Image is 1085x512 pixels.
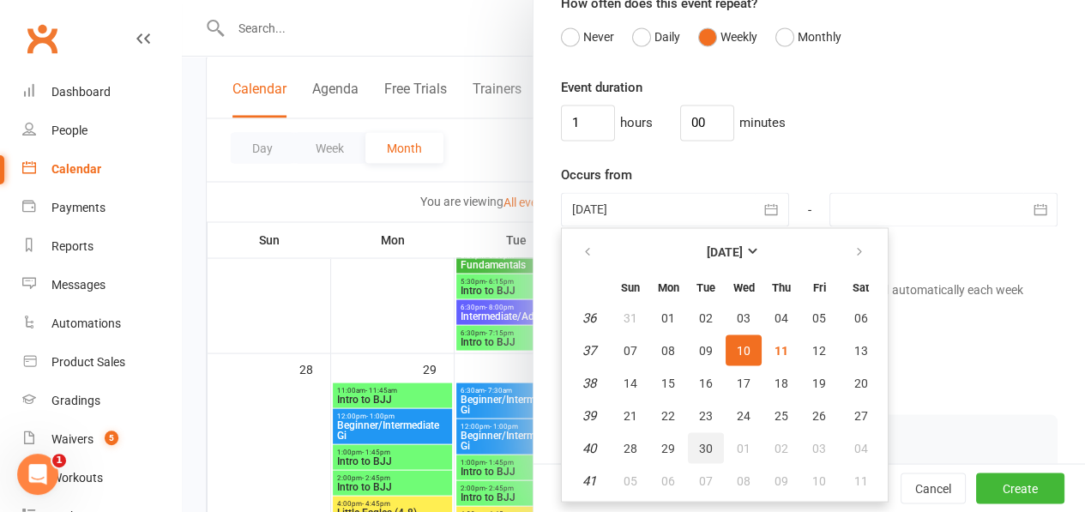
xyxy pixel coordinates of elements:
button: 12 [801,334,837,365]
span: 05 [624,473,637,487]
span: 20 [854,376,868,389]
button: 01 [726,432,762,463]
span: 02 [699,310,713,324]
button: 31 [612,302,648,333]
a: Dashboard [22,73,181,111]
button: 30 [688,432,724,463]
button: 09 [688,334,724,365]
label: Occurs from [561,165,632,185]
em: 38 [582,375,596,390]
a: Workouts [22,459,181,497]
button: 07 [688,465,724,496]
div: Payments [51,201,105,214]
span: 19 [812,376,826,389]
button: 03 [726,302,762,333]
small: Tuesday [696,280,715,293]
span: 11 [775,343,788,357]
span: 04 [775,310,788,324]
div: Gradings [51,394,100,407]
div: minutes [739,112,786,133]
button: 17 [726,367,762,398]
span: 27 [854,408,868,422]
button: 05 [612,465,648,496]
span: 03 [812,441,826,455]
button: 26 [801,400,837,431]
span: 05 [812,310,826,324]
button: 28 [612,432,648,463]
button: 18 [763,367,799,398]
a: Clubworx [21,17,63,60]
span: 08 [737,473,750,487]
span: 29 [661,441,675,455]
a: Reports [22,227,181,266]
span: 07 [624,343,637,357]
a: Automations [22,304,181,343]
a: Payments [22,189,181,227]
a: Gradings [22,382,181,420]
span: 24 [737,408,750,422]
span: 25 [775,408,788,422]
div: Messages [51,278,105,292]
button: 03 [801,432,837,463]
button: 10 [726,334,762,365]
button: 15 [650,367,686,398]
small: Wednesday [733,280,755,293]
div: hours [620,112,653,133]
button: 22 [650,400,686,431]
span: 07 [699,473,713,487]
button: 25 [763,400,799,431]
span: 22 [661,408,675,422]
span: 01 [661,310,675,324]
button: Monthly [775,21,841,53]
div: Workouts [51,471,103,485]
button: 04 [839,432,883,463]
div: Dashboard [51,85,111,99]
span: 04 [854,441,868,455]
button: Create [976,473,1064,503]
button: Weekly [698,21,757,53]
button: 08 [726,465,762,496]
label: Event duration [561,77,642,98]
span: 06 [854,310,868,324]
button: 10 [801,465,837,496]
span: 31 [624,310,637,324]
span: 23 [699,408,713,422]
span: 1 [52,454,66,467]
button: 06 [650,465,686,496]
div: Automations [51,316,121,330]
small: Monday [658,280,679,293]
span: 18 [775,376,788,389]
button: 11 [763,334,799,365]
a: Messages [22,266,181,304]
span: 14 [624,376,637,389]
div: Calendar [51,162,101,176]
em: 37 [582,342,596,358]
em: 41 [582,473,596,488]
button: 14 [612,367,648,398]
span: 17 [737,376,750,389]
button: 19 [801,367,837,398]
div: Product Sales [51,355,125,369]
button: 06 [839,302,883,333]
button: 23 [688,400,724,431]
span: 10 [737,343,750,357]
button: 13 [839,334,883,365]
button: 01 [650,302,686,333]
button: 27 [839,400,883,431]
span: 09 [699,343,713,357]
small: Friday [813,280,826,293]
span: 01 [737,441,750,455]
small: Thursday [772,280,791,293]
span: 16 [699,376,713,389]
span: 15 [661,376,675,389]
div: Reports [51,239,93,253]
button: 08 [650,334,686,365]
button: 05 [801,302,837,333]
span: 06 [661,473,675,487]
button: 24 [726,400,762,431]
span: 03 [737,310,750,324]
span: 12 [812,343,826,357]
div: Waivers [51,432,93,446]
span: 5 [105,431,118,445]
button: Cancel [901,473,966,503]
